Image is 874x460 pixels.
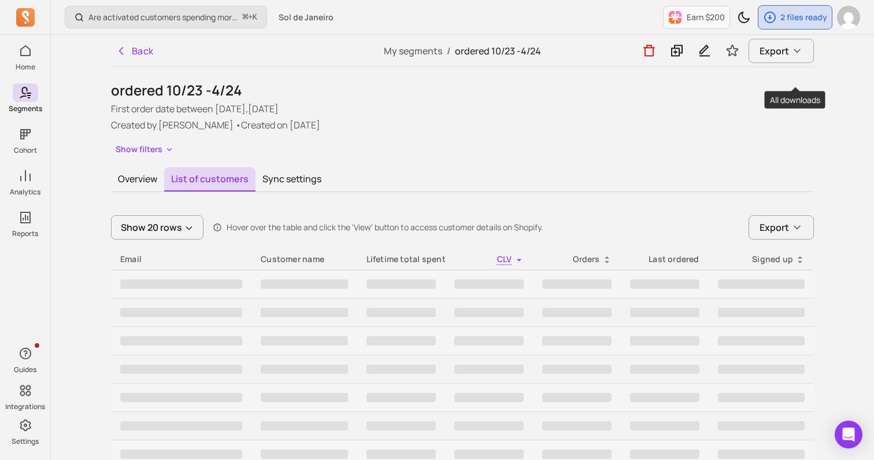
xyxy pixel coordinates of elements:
[12,229,38,238] p: Reports
[227,222,543,233] p: Hover over the table and click the 'View' button to access customer details on Shopify.
[454,279,524,289] span: ‌
[5,402,45,411] p: Integrations
[111,215,203,240] button: Show 20 rows
[120,365,242,374] span: ‌
[630,365,699,374] span: ‌
[10,187,40,197] p: Analytics
[366,365,436,374] span: ‌
[261,450,347,459] span: ‌
[630,450,699,459] span: ‌
[758,5,832,30] button: 2 files ready
[366,421,436,430] span: ‌
[718,365,805,374] span: ‌
[111,167,164,190] button: Overview
[454,450,524,459] span: ‌
[14,365,36,374] p: Guides
[497,253,512,264] span: CLV
[111,118,814,132] p: Created by [PERSON_NAME] • Created on [DATE]
[687,12,725,23] p: Earn $200
[164,167,255,192] button: List of customers
[243,11,257,23] span: +
[120,279,242,289] span: ‌
[442,45,455,57] span: /
[111,102,814,116] p: First order date between [DATE],[DATE]
[16,62,35,72] p: Home
[630,421,699,430] span: ‌
[542,393,612,402] span: ‌
[718,279,805,289] span: ‌
[718,450,805,459] span: ‌
[242,10,249,25] kbd: ⌘
[663,6,730,29] button: Earn $200
[542,336,612,345] span: ‌
[120,450,242,459] span: ‌
[630,336,699,345] span: ‌
[454,308,524,317] span: ‌
[366,308,436,317] span: ‌
[542,308,612,317] span: ‌
[13,342,38,377] button: Guides
[279,12,334,23] span: Sol de Janeiro
[261,393,347,402] span: ‌
[454,393,524,402] span: ‌
[732,6,756,29] button: Toggle dark mode
[718,336,805,345] span: ‌
[760,220,789,234] span: Export
[454,365,524,374] span: ‌
[261,365,347,374] span: ‌
[366,253,436,265] div: Lifetime total spent
[454,336,524,345] span: ‌
[253,13,257,22] kbd: K
[718,308,805,317] span: ‌
[65,6,267,28] button: Are activated customers spending more over time?⌘+K
[835,421,862,448] div: Open Intercom Messenger
[837,6,860,29] img: avatar
[542,421,612,430] span: ‌
[454,421,524,430] span: ‌
[630,393,699,402] span: ‌
[630,308,699,317] span: ‌
[630,279,699,289] span: ‌
[630,253,699,265] div: Last ordered
[261,336,347,345] span: ‌
[120,421,242,430] span: ‌
[261,421,347,430] span: ‌
[542,365,612,374] span: ‌
[120,393,242,402] span: ‌
[111,39,158,62] button: Back
[14,146,37,155] p: Cohort
[88,12,238,23] p: Are activated customers spending more over time?
[721,39,744,62] button: Toggle favorite
[261,308,347,317] span: ‌
[261,253,347,265] p: Customer name
[111,81,814,100] h1: ordered 10/23 -4/24
[760,44,789,58] span: Export
[272,7,340,28] button: Sol de Janeiro
[749,39,814,63] button: Export
[120,253,242,265] div: Email
[542,450,612,459] span: ‌
[542,253,612,265] div: Orders
[718,421,805,430] span: ‌
[749,215,814,240] button: Export
[366,393,436,402] span: ‌
[120,336,242,345] span: ‌
[9,104,42,113] p: Segments
[111,141,179,158] button: Show filters
[455,45,541,57] span: ordered 10/23 -4/24
[542,279,612,289] span: ‌
[366,450,436,459] span: ‌
[120,308,242,317] span: ‌
[718,393,805,402] span: ‌
[780,12,827,23] p: 2 files ready
[12,437,39,446] p: Settings
[366,336,436,345] span: ‌
[384,45,442,57] a: My segments
[255,167,328,190] button: Sync settings
[718,253,805,265] div: Signed up
[366,279,436,289] span: ‌
[261,279,347,289] span: ‌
